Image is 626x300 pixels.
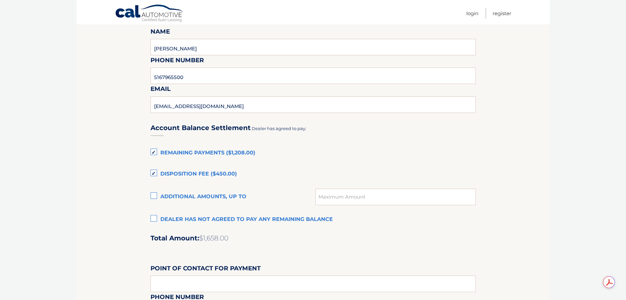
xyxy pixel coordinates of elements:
a: Cal Automotive [115,4,184,23]
label: Disposition Fee ($450.00) [151,168,476,181]
label: Additional amounts, up to [151,190,316,204]
span: $1,658.00 [199,234,228,242]
label: Dealer has not agreed to pay any remaining balance [151,213,476,226]
label: Name [151,27,170,39]
label: Phone Number [151,55,204,68]
label: Point of Contact for Payment [151,263,261,276]
span: Dealer has agreed to pay: [252,126,306,131]
a: Register [493,8,511,19]
h3: Account Balance Settlement [151,124,251,132]
label: Remaining Payments ($1,208.00) [151,147,476,160]
label: Email [151,84,171,96]
input: Maximum Amount [315,189,475,205]
h2: Total Amount: [151,234,476,242]
a: Login [466,8,478,19]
